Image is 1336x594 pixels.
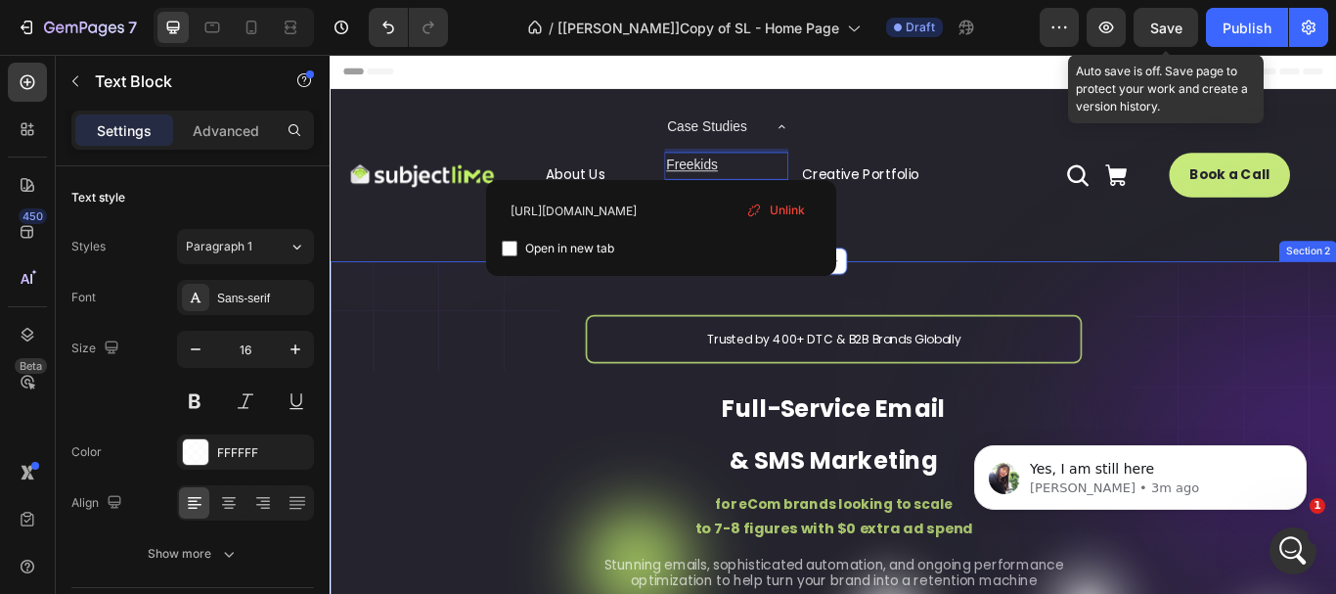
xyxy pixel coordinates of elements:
span: / [549,18,554,38]
div: Styles [71,238,106,255]
div: Align [71,490,126,517]
div: Publish [1223,18,1271,38]
div: Sans-serif [217,290,309,307]
a: Calik9 [391,184,434,201]
p: Advanced [193,120,259,141]
button: 7 [8,8,146,47]
div: Rich Text Editor. Editing area: main [389,68,488,102]
p: Text Block [95,69,261,93]
span: Paragraph 1 [186,238,252,255]
p: Book a Call [1002,126,1095,155]
div: Font [71,289,96,306]
a: Freekids [391,120,451,137]
div: Rich Text Editor. Editing area: main [389,114,533,146]
div: Beta [15,358,47,374]
div: Rich Text Editor. Editing area: main [389,146,533,178]
span: & SMS Marketing [466,454,708,492]
span: 1 [1310,498,1325,514]
iframe: To enrich screen reader interactions, please activate Accessibility in Grammarly extension settings [330,55,1336,594]
button: Show more [71,536,314,571]
div: Rich Text Editor. Editing area: main [389,177,533,209]
p: Settings [97,120,152,141]
span: [[PERSON_NAME]]Copy of SL - Home Page [557,18,839,38]
strong: Full-Service Email [457,394,717,433]
div: Show more [148,544,239,564]
iframe: Intercom notifications message [945,404,1336,541]
span: Draft [906,19,935,36]
span: Open in new tab [525,237,614,260]
span: to 7-8 figures with $0 extra ad spend [425,540,749,564]
p: Case Studies [392,70,485,99]
iframe: Intercom live chat [1269,527,1316,574]
div: 450 [19,208,47,224]
div: FFFFFF [217,444,309,462]
span: Trusted by 400+ DTC & B2B Brands Globally [439,322,735,342]
button: Publish [1206,8,1288,47]
a: Atlas Rose [391,153,467,169]
span: for eCom brands looking to scale [449,513,726,535]
div: Color [71,443,102,461]
button: Paragraph 1 [177,229,314,264]
div: Text style [71,189,125,206]
p: 7 [128,16,137,39]
button: Save [1134,8,1198,47]
div: Section 2 [1110,220,1170,238]
div: Size [71,336,123,362]
div: Undo/Redo [369,8,448,47]
span: Save [1150,20,1182,36]
a: Creative Portfolio [551,126,687,155]
span: Unlink [770,202,805,219]
a: Book a Call [978,114,1119,166]
input: Paste link here [502,196,821,227]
